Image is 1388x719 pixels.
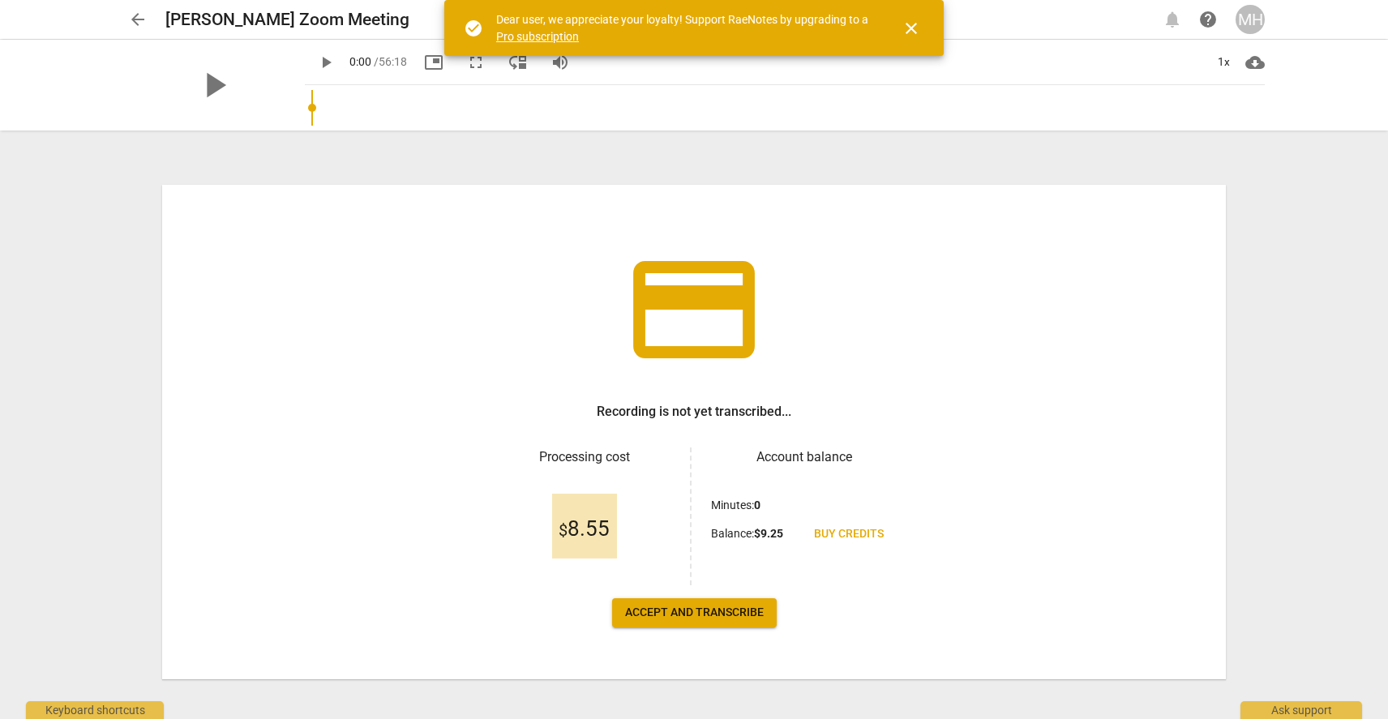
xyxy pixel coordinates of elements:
button: Close [892,9,931,48]
p: Minutes : [711,497,760,514]
button: Play [311,48,341,77]
a: Pro subscription [496,30,579,43]
span: help [1198,10,1218,29]
a: Help [1193,5,1223,34]
b: 0 [754,499,760,511]
div: 1x [1208,49,1239,75]
div: Dear user, we appreciate your loyalty! Support RaeNotes by upgrading to a [496,11,872,45]
span: arrow_back [128,10,148,29]
button: Picture in picture [419,48,448,77]
button: Fullscreen [461,48,491,77]
span: 0:00 [349,55,371,68]
span: credit_card [621,237,767,383]
h3: Processing cost [491,447,677,467]
span: $ [559,520,568,540]
span: volume_up [550,53,570,72]
button: Volume [546,48,575,77]
button: MH [1236,5,1265,34]
span: fullscreen [466,53,486,72]
h2: [PERSON_NAME] Zoom Meeting [165,10,409,30]
div: Ask support [1240,701,1362,719]
span: move_down [508,53,528,72]
span: picture_in_picture [424,53,443,72]
div: Keyboard shortcuts [26,701,164,719]
h3: Account balance [711,447,897,467]
button: Accept and transcribe [612,598,777,627]
span: play_arrow [193,64,235,106]
p: Balance : [711,525,783,542]
span: close [902,19,921,38]
b: $ 9.25 [754,527,783,540]
span: cloud_download [1245,53,1265,72]
span: Buy credits [814,526,884,542]
span: check_circle [464,19,483,38]
span: 8.55 [559,517,610,541]
a: Buy credits [801,520,897,549]
span: / 56:18 [374,55,407,68]
h3: Recording is not yet transcribed... [597,402,791,422]
span: Accept and transcribe [625,605,764,621]
button: View player as separate pane [503,48,533,77]
span: play_arrow [316,53,336,72]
